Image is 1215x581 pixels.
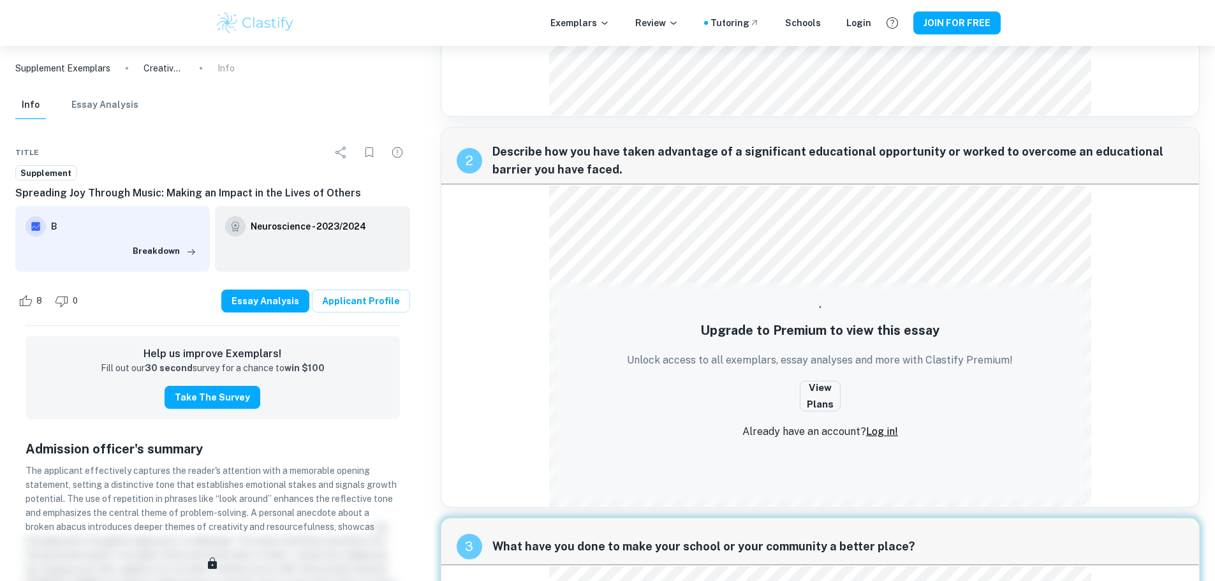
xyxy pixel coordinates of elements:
p: Info [217,61,235,75]
a: Neuroscience - 2023/2024 [251,216,366,237]
button: Help and Feedback [881,12,903,34]
button: Info [15,91,46,119]
div: recipe [457,534,482,559]
span: The applicant effectively captures the reader's attention with a memorable opening statement, set... [26,466,397,532]
div: Like [15,291,49,311]
div: recipe [457,148,482,173]
p: Unlock access to all exemplars, essay analyses and more with Clastify Premium! [627,353,1013,368]
a: Schools [785,16,821,30]
h6: Help us improve Exemplars! [36,346,390,362]
h6: Spreading Joy Through Music: Making an Impact in the Lives of Others [15,186,410,201]
p: Review [635,16,679,30]
a: Login [846,16,871,30]
strong: 30 second [145,363,193,373]
button: View Plans [800,381,841,411]
button: JOIN FOR FREE [913,11,1001,34]
span: 8 [29,295,49,307]
a: Applicant Profile [312,290,410,313]
a: Log in! [866,425,898,438]
h5: Upgrade to Premium to view this essay [700,321,939,340]
p: Creative Problem Solving: Finding Solutions in the Everyday [144,61,184,75]
div: Report issue [385,140,410,165]
button: Take the Survey [165,386,260,409]
p: Fill out our survey for a chance to [101,362,325,376]
button: Breakdown [129,242,200,261]
a: Tutoring [711,16,760,30]
h6: Neuroscience - 2023/2024 [251,219,366,233]
div: Dislike [52,291,85,311]
img: Clastify logo [215,10,296,36]
a: Supplement [15,165,77,181]
a: Supplement Exemplars [15,61,110,75]
span: What have you done to make your school or your community a better place? [492,538,1184,555]
p: Already have an account? [742,424,898,439]
div: Share [328,140,354,165]
strong: win $100 [284,363,325,373]
span: Title [15,147,39,158]
span: Describe how you have taken advantage of a significant educational opportunity or worked to overc... [492,143,1184,179]
div: Bookmark [357,140,382,165]
span: 0 [66,295,85,307]
h6: B [51,219,200,233]
button: Essay Analysis [71,91,138,119]
button: Essay Analysis [221,290,309,313]
h5: Admission officer's summary [26,439,400,459]
p: Exemplars [550,16,610,30]
span: Supplement [16,167,76,180]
